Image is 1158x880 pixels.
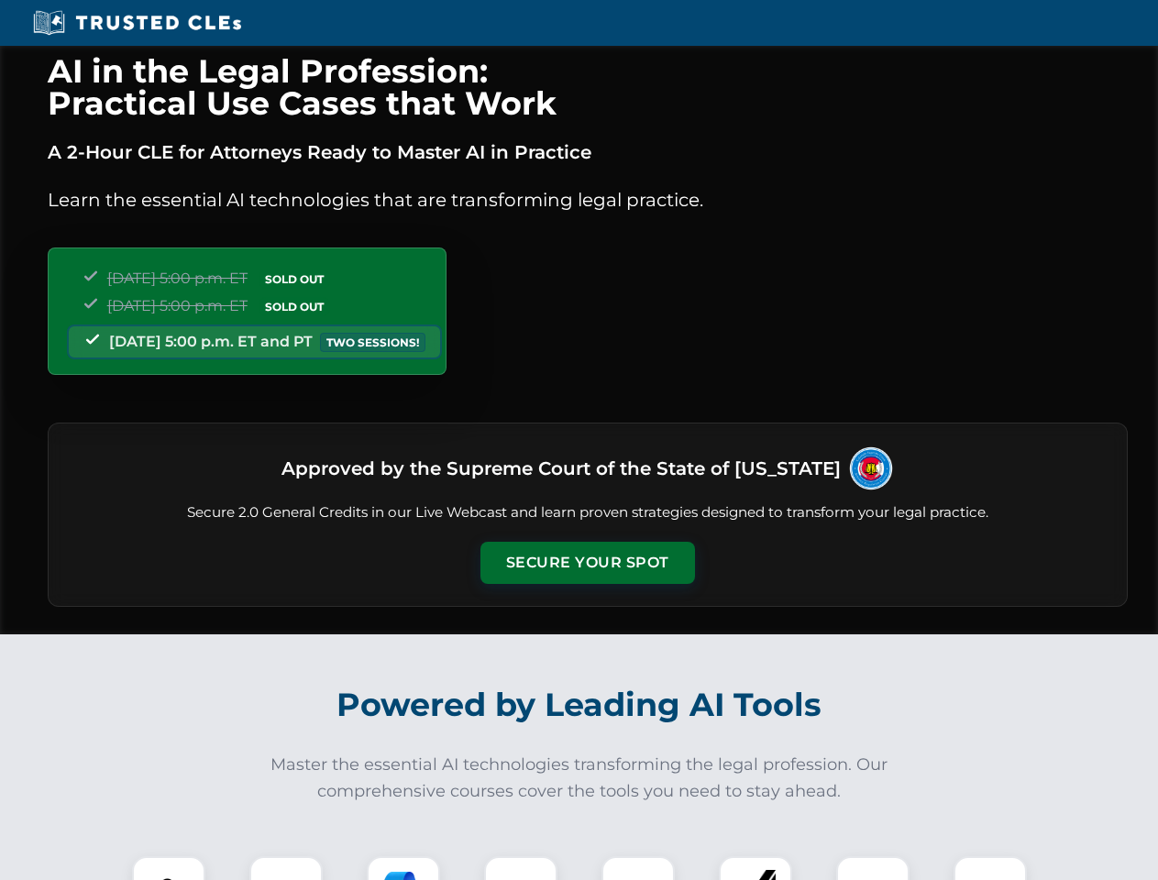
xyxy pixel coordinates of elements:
p: A 2-Hour CLE for Attorneys Ready to Master AI in Practice [48,137,1128,167]
button: Secure Your Spot [480,542,695,584]
span: [DATE] 5:00 p.m. ET [107,269,248,287]
p: Master the essential AI technologies transforming the legal profession. Our comprehensive courses... [259,752,900,805]
span: SOLD OUT [259,269,330,289]
img: Logo [848,445,894,491]
span: [DATE] 5:00 p.m. ET [107,297,248,314]
img: Trusted CLEs [28,9,247,37]
span: SOLD OUT [259,297,330,316]
p: Secure 2.0 General Credits in our Live Webcast and learn proven strategies designed to transform ... [71,502,1105,523]
h2: Powered by Leading AI Tools [72,673,1087,737]
h3: Approved by the Supreme Court of the State of [US_STATE] [281,452,841,485]
h1: AI in the Legal Profession: Practical Use Cases that Work [48,55,1128,119]
p: Learn the essential AI technologies that are transforming legal practice. [48,185,1128,214]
